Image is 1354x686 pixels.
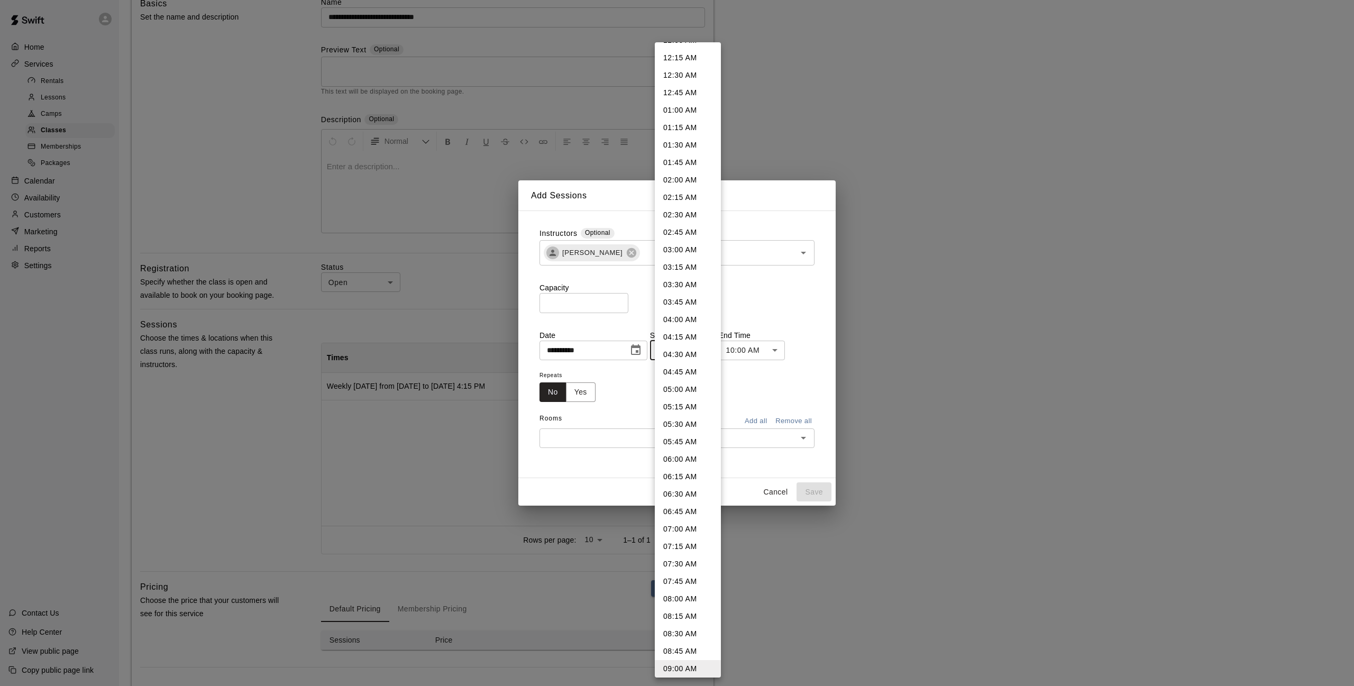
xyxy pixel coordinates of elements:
li: 02:30 AM [655,206,721,224]
li: 03:30 AM [655,276,721,294]
li: 08:00 AM [655,590,721,608]
li: 12:15 AM [655,49,721,67]
li: 07:45 AM [655,573,721,590]
li: 04:30 AM [655,346,721,363]
li: 08:30 AM [655,625,721,643]
li: 03:15 AM [655,259,721,276]
li: 03:00 AM [655,241,721,259]
li: 12:45 AM [655,84,721,102]
li: 02:45 AM [655,224,721,241]
li: 07:15 AM [655,538,721,555]
li: 12:30 AM [655,67,721,84]
li: 02:00 AM [655,171,721,189]
li: 05:00 AM [655,381,721,398]
li: 05:45 AM [655,433,721,451]
li: 05:30 AM [655,416,721,433]
li: 01:00 AM [655,102,721,119]
li: 01:15 AM [655,119,721,136]
li: 03:45 AM [655,294,721,311]
li: 02:15 AM [655,189,721,206]
li: 06:15 AM [655,468,721,486]
li: 06:30 AM [655,486,721,503]
li: 04:45 AM [655,363,721,381]
li: 05:15 AM [655,398,721,416]
li: 06:00 AM [655,451,721,468]
li: 09:00 AM [655,660,721,678]
li: 04:15 AM [655,328,721,346]
li: 06:45 AM [655,503,721,520]
li: 08:15 AM [655,608,721,625]
li: 08:45 AM [655,643,721,660]
li: 07:30 AM [655,555,721,573]
li: 04:00 AM [655,311,721,328]
li: 01:45 AM [655,154,721,171]
li: 07:00 AM [655,520,721,538]
li: 01:30 AM [655,136,721,154]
